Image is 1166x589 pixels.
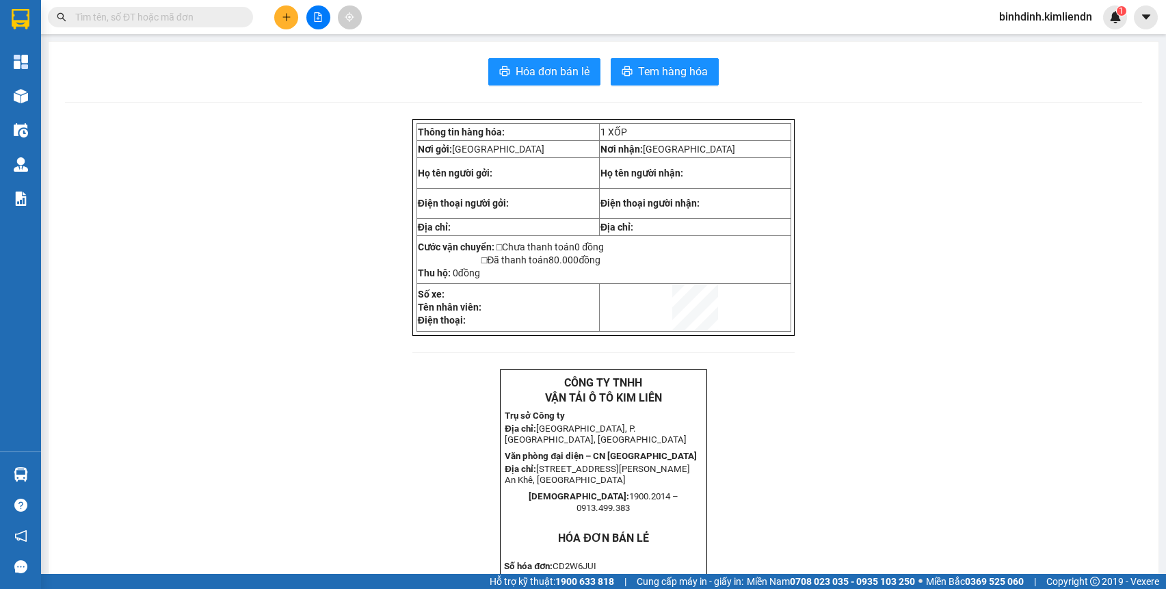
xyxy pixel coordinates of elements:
[453,267,458,278] span: 0
[418,198,509,209] strong: Điện thoại người gởi:
[747,574,915,589] span: Miền Nam
[14,499,27,512] span: question-circle
[418,241,494,252] strong: Cước vận chuyển:
[418,267,451,278] strong: Thu hộ:
[965,576,1024,587] strong: 0369 525 060
[638,63,708,80] span: Tem hàng hóa
[418,302,481,313] strong: Tên nhân viên:
[313,12,323,22] span: file-add
[282,12,291,22] span: plus
[505,464,536,474] strong: Địa chỉ:
[555,576,614,587] strong: 1900 633 818
[487,254,600,265] span: Đã thanh toán đồng
[451,267,480,278] span: đồng
[14,89,28,103] img: warehouse-icon
[306,5,330,29] button: file-add
[600,127,606,138] span: 1
[600,198,700,209] strong: Điện thoại người nhận:
[14,192,28,206] img: solution-icon
[452,144,544,155] span: [GEOGRAPHIC_DATA]
[553,561,596,571] span: CD2W6JUI
[611,58,719,86] button: printerTem hàng hóa
[505,423,687,445] span: [GEOGRAPHIC_DATA], P. [GEOGRAPHIC_DATA], [GEOGRAPHIC_DATA]
[57,12,66,22] span: search
[14,467,28,482] img: warehouse-icon
[496,241,502,252] span: □
[1109,11,1122,23] img: icon-new-feature
[418,127,505,138] strong: Thông tin hàng hóa:
[624,574,626,589] span: |
[574,241,604,252] span: 0 đồng
[14,560,27,573] span: message
[488,58,600,86] button: printerHóa đơn bán lẻ
[1090,577,1100,586] span: copyright
[274,5,298,29] button: plus
[14,55,28,69] img: dashboard-icon
[600,168,683,179] strong: Họ tên người nhận:
[338,5,362,29] button: aim
[75,10,237,25] input: Tìm tên, số ĐT hoặc mã đơn
[1119,6,1124,16] span: 1
[418,144,452,155] strong: Nơi gởi:
[600,144,643,155] strong: Nơi nhận:
[516,63,589,80] span: Hóa đơn bán lẻ
[502,241,604,252] span: Chưa thanh toán
[558,532,649,545] strong: HÓA ĐƠN BÁN LẺ
[926,574,1024,589] span: Miền Bắc
[564,376,642,389] strong: CÔNG TY TNHH
[577,491,678,513] span: 1900.2014 – 0913.499.383
[548,254,579,265] span: 80.000
[505,464,690,485] span: [STREET_ADDRESS][PERSON_NAME] An Khê, [GEOGRAPHIC_DATA]
[505,423,536,434] strong: Địa chỉ:
[1140,11,1152,23] span: caret-down
[14,157,28,172] img: warehouse-icon
[1134,5,1158,29] button: caret-down
[505,410,565,421] strong: Trụ sở Công ty
[418,289,445,300] strong: Số xe:
[418,168,492,179] strong: Họ tên người gởi:
[643,144,735,155] span: [GEOGRAPHIC_DATA]
[481,254,487,265] span: □
[418,222,451,233] strong: Địa chỉ:
[918,579,923,584] span: ⚪️
[988,8,1103,25] span: binhdinh.kimliendn
[1117,6,1126,16] sup: 1
[1034,574,1036,589] span: |
[418,315,466,326] strong: Điện thoại:
[529,491,629,501] strong: [DEMOGRAPHIC_DATA]:
[345,12,354,22] span: aim
[622,66,633,79] span: printer
[505,451,697,461] strong: Văn phòng đại diện – CN [GEOGRAPHIC_DATA]
[545,391,662,404] strong: VẬN TẢI Ô TÔ KIM LIÊN
[600,222,633,233] strong: Địa chỉ:
[490,574,614,589] span: Hỗ trợ kỹ thuật:
[608,127,627,138] span: XỐP
[499,66,510,79] span: printer
[12,9,29,29] img: logo-vxr
[504,561,553,571] strong: Số hóa đơn:
[14,529,27,542] span: notification
[790,576,915,587] strong: 0708 023 035 - 0935 103 250
[14,123,28,138] img: warehouse-icon
[637,574,743,589] span: Cung cấp máy in - giấy in:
